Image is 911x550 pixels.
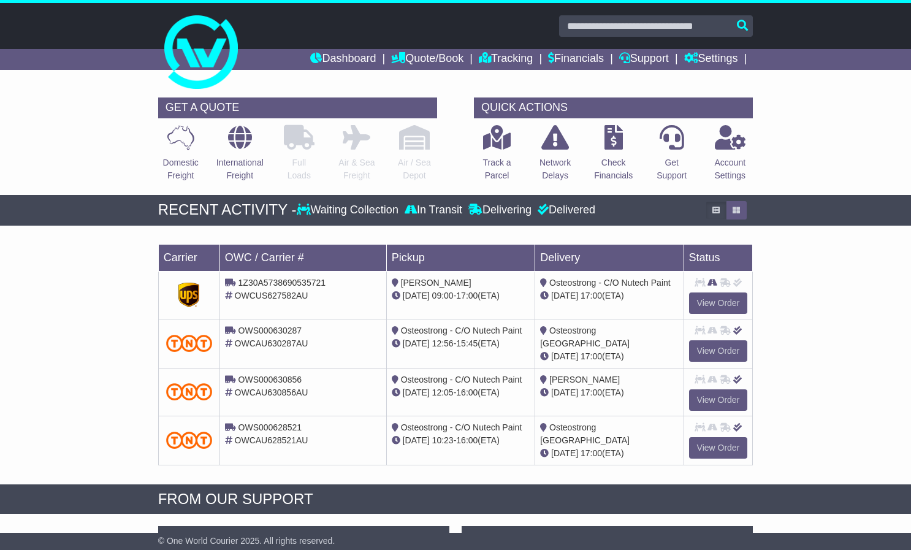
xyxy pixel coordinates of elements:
div: (ETA) [540,289,678,302]
span: OWS000628521 [238,422,302,432]
td: Status [684,244,753,271]
span: [DATE] [403,388,430,397]
div: - (ETA) [392,289,530,302]
span: Osteostrong [GEOGRAPHIC_DATA] [540,326,630,348]
div: (ETA) [540,386,678,399]
a: Dashboard [310,49,376,70]
a: Tracking [479,49,533,70]
div: - (ETA) [392,434,530,447]
a: View Order [689,292,748,314]
a: InternationalFreight [216,124,264,189]
div: Waiting Collection [297,204,402,217]
span: [PERSON_NAME] [549,375,620,384]
span: [PERSON_NAME] [401,278,471,288]
span: 16:00 [456,435,478,445]
div: - (ETA) [392,386,530,399]
span: 12:05 [432,388,454,397]
span: [DATE] [403,338,430,348]
span: 10:23 [432,435,454,445]
a: View Order [689,437,748,459]
span: Osteostrong - C/O Nutech Paint [401,326,522,335]
p: Check Financials [594,156,633,182]
p: Account Settings [714,156,745,182]
p: Domestic Freight [163,156,199,182]
span: OWCAU630287AU [235,338,308,348]
span: Osteostrong [GEOGRAPHIC_DATA] [540,422,630,445]
span: 17:00 [581,448,602,458]
a: DomesticFreight [162,124,199,189]
span: 16:00 [456,388,478,397]
div: QUICK ACTIONS [474,97,753,118]
p: Get Support [657,156,687,182]
div: GET A QUOTE [158,97,437,118]
span: Osteostrong - C/O Nutech Paint [401,375,522,384]
p: Air / Sea Depot [398,156,431,182]
div: (ETA) [540,447,678,460]
span: 17:00 [581,351,602,361]
span: OWCAU628521AU [235,435,308,445]
a: AccountSettings [714,124,746,189]
div: (ETA) [540,350,678,363]
a: CheckFinancials [593,124,633,189]
img: TNT_Domestic.png [166,432,212,448]
span: [DATE] [551,351,578,361]
img: TNT_Domestic.png [166,383,212,400]
a: Financials [548,49,604,70]
td: Carrier [158,244,219,271]
span: © One World Courier 2025. All rights reserved. [158,536,335,546]
span: 15:45 [456,338,478,348]
span: 12:56 [432,338,454,348]
div: FROM OUR SUPPORT [158,491,753,508]
td: Pickup [386,244,535,271]
a: Settings [684,49,738,70]
span: [DATE] [551,291,578,300]
span: [DATE] [403,435,430,445]
span: OWCAU630856AU [235,388,308,397]
p: Network Delays [539,156,571,182]
a: View Order [689,389,748,411]
span: [DATE] [551,448,578,458]
div: In Transit [402,204,465,217]
img: TNT_Domestic.png [166,335,212,351]
div: Delivering [465,204,535,217]
div: RECENT ACTIVITY - [158,201,297,219]
a: Track aParcel [482,124,511,189]
img: GetCarrierServiceDarkLogo [178,283,199,307]
p: Air & Sea Freight [338,156,375,182]
span: OWCUS627582AU [235,291,308,300]
span: 17:00 [581,291,602,300]
span: Osteostrong - C/O Nutech Paint [401,422,522,432]
span: OWS000630287 [238,326,302,335]
td: OWC / Carrier # [219,244,386,271]
span: 1Z30A5738690535721 [238,278,326,288]
a: NetworkDelays [539,124,571,189]
span: Osteostrong - C/O Nutech Paint [549,278,671,288]
a: GetSupport [656,124,687,189]
span: [DATE] [551,388,578,397]
p: Full Loads [284,156,314,182]
p: International Freight [216,156,264,182]
p: Track a Parcel [482,156,511,182]
a: Support [619,49,669,70]
span: 09:00 [432,291,454,300]
span: 17:00 [456,291,478,300]
div: - (ETA) [392,337,530,350]
div: Delivered [535,204,595,217]
span: [DATE] [403,291,430,300]
span: OWS000630856 [238,375,302,384]
a: View Order [689,340,748,362]
span: 17:00 [581,388,602,397]
td: Delivery [535,244,684,271]
a: Quote/Book [391,49,463,70]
